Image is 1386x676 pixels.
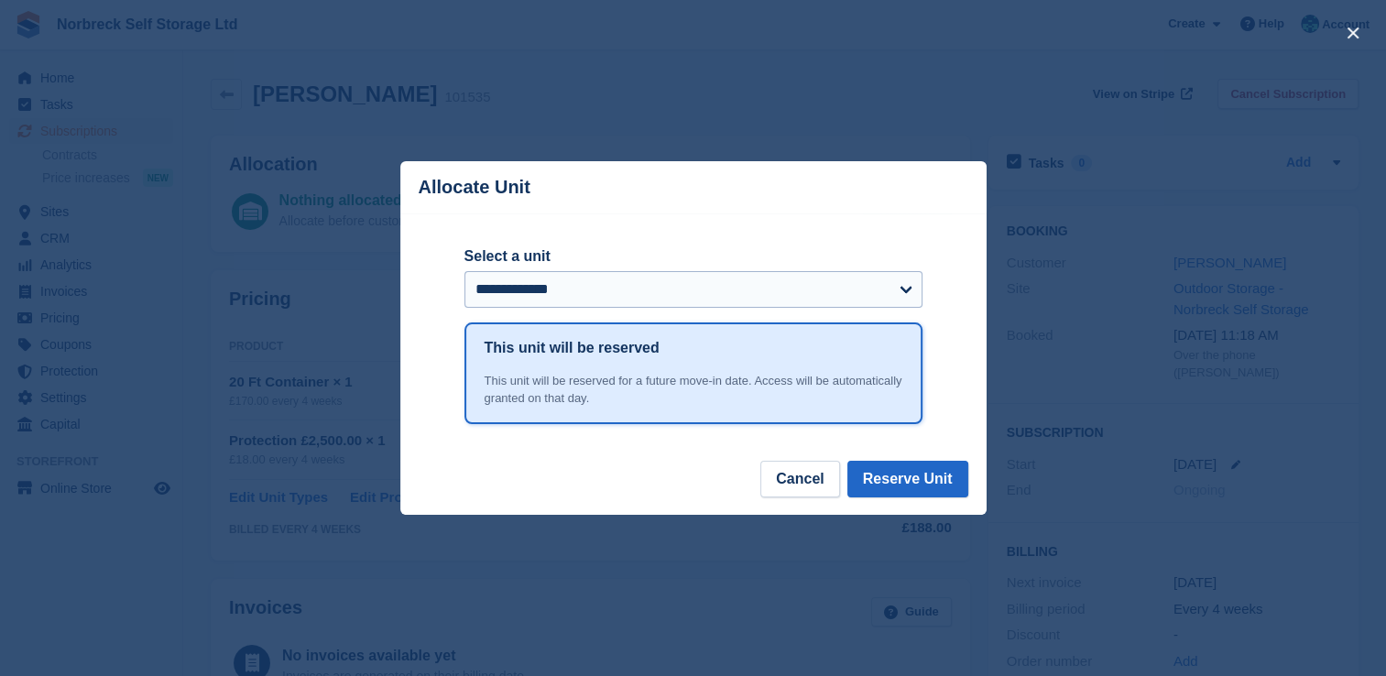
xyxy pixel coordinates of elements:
[419,177,530,198] p: Allocate Unit
[485,337,660,359] h1: This unit will be reserved
[485,372,902,408] div: This unit will be reserved for a future move-in date. Access will be automatically granted on tha...
[847,461,968,497] button: Reserve Unit
[760,461,839,497] button: Cancel
[1338,18,1368,48] button: close
[464,245,922,267] label: Select a unit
